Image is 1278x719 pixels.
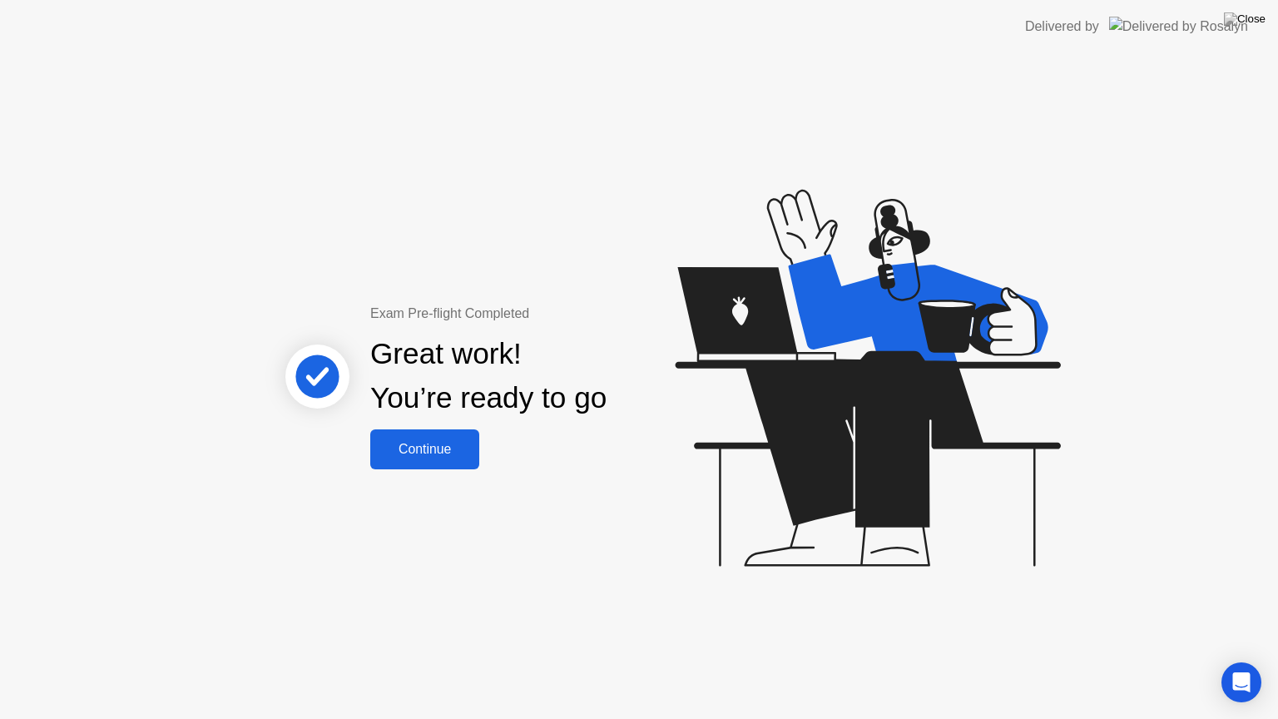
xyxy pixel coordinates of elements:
[1109,17,1248,36] img: Delivered by Rosalyn
[1221,662,1261,702] div: Open Intercom Messenger
[1224,12,1266,26] img: Close
[370,429,479,469] button: Continue
[375,442,474,457] div: Continue
[370,332,607,420] div: Great work! You’re ready to go
[370,304,714,324] div: Exam Pre-flight Completed
[1025,17,1099,37] div: Delivered by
